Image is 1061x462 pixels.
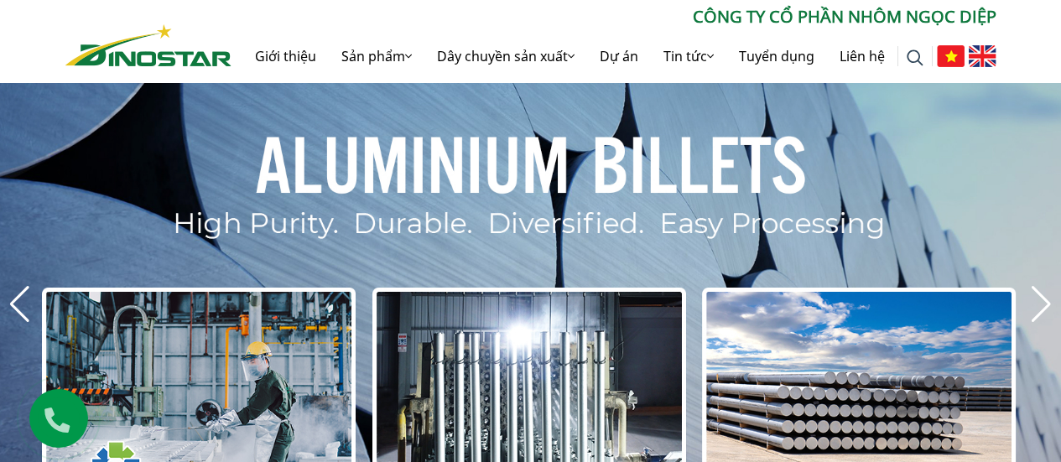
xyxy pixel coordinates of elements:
[242,29,329,83] a: Giới thiệu
[827,29,897,83] a: Liên hệ
[969,45,996,67] img: English
[587,29,651,83] a: Dự án
[651,29,726,83] a: Tin tức
[8,286,31,323] div: Previous slide
[726,29,827,83] a: Tuyển dụng
[329,29,424,83] a: Sản phẩm
[937,45,965,67] img: Tiếng Việt
[231,4,996,29] p: CÔNG TY CỔ PHẦN NHÔM NGỌC DIỆP
[424,29,587,83] a: Dây chuyền sản xuất
[65,24,231,66] img: Nhôm Dinostar
[1030,286,1053,323] div: Next slide
[907,49,923,66] img: search
[65,21,231,65] a: Nhôm Dinostar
